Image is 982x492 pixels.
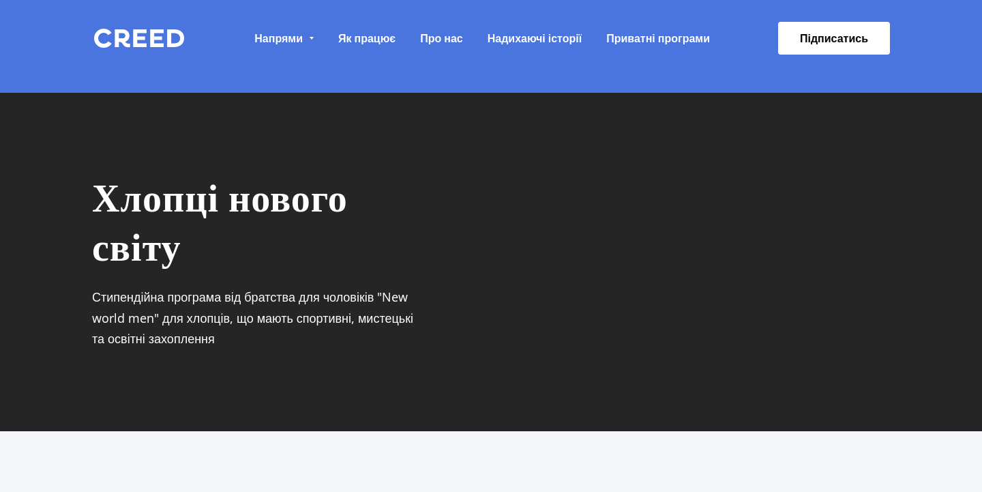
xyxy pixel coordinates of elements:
a: Напрями [254,29,314,48]
h5: Стипендійна програма від братства для чоловіків "New world men" для хлопців, що мають спортивні, ... [92,287,419,349]
a: Надихаючі історії [488,29,582,48]
a: Про нас [420,29,463,48]
span: Напрями [254,29,303,48]
a: Приватні програми [606,29,710,48]
a: Підписатись [778,22,890,55]
a: Як працює [338,29,396,48]
h1: Хлопці нового світу [92,175,419,273]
